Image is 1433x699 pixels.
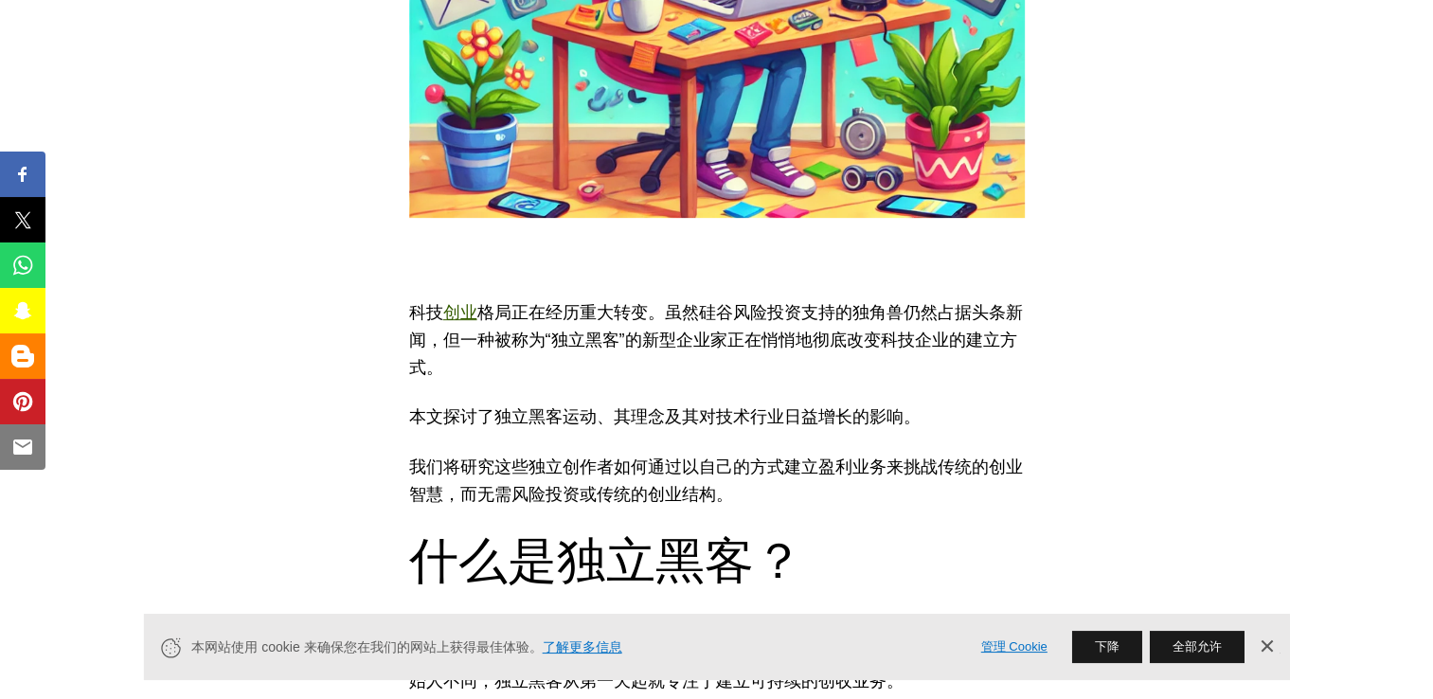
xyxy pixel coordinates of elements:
svg: Cookie 图标 [158,636,182,659]
h2: 什么是独立黑客？ [409,531,1025,590]
p: 我们将研究这些独立创作者如何通过以自己的方式建立盈利业务来挑战传统的创业智慧，而无需风险投资或传统的创业结构。 [409,454,1025,509]
a: 管理 Cookie [981,637,1048,657]
a: 关闭横幅 [1252,633,1281,661]
p: 科技 格局正在经历重大转变。虽然硅谷风险投资支持的独角兽仍然占据头条新闻，但一种被称为“独立黑客”的新型企业家正在悄悄地彻底改变科技企业的建立方式。 [409,299,1025,381]
button: 全部允许 [1150,631,1245,663]
font: 本网站使用 cookie 来确保您在我们的网站上获得最佳体验。 [191,639,621,654]
a: 了解更多信息 [543,639,622,654]
p: 本文探讨了独立黑客运动、其理念及其对技术行业日益增长的影响。 [409,403,1025,431]
a: 创业 [443,303,477,322]
button: 下降 [1072,631,1142,663]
